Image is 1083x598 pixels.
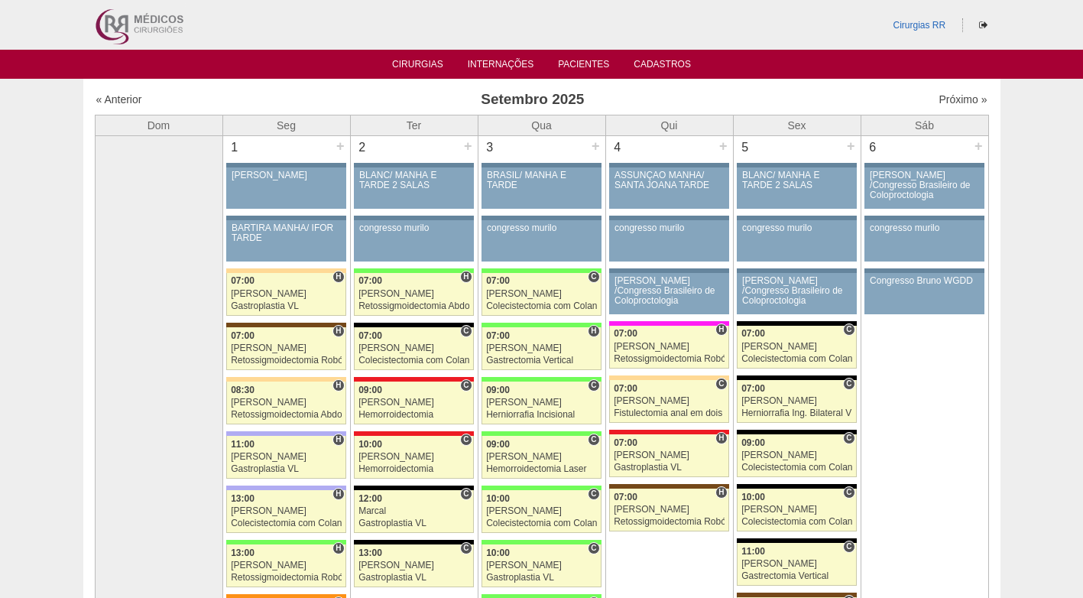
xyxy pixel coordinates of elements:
span: Consultório [460,325,472,337]
a: congresso murilo [864,220,984,262]
div: Gastroplastia VL [358,573,469,583]
div: Key: Aviso [609,216,728,220]
div: Key: Aviso [354,163,473,167]
a: [PERSON_NAME] /Congresso Brasileiro de Coloproctologia [737,273,856,314]
div: Key: Blanc [737,484,856,489]
span: 07:00 [614,328,637,339]
a: BLANC/ MANHÃ E TARDE 2 SALAS [737,167,856,209]
a: H 13:00 [PERSON_NAME] Colecistectomia com Colangiografia VL [226,490,345,533]
span: 07:00 [614,492,637,502]
a: C 07:00 [PERSON_NAME] Herniorrafia Ing. Bilateral VL [737,380,856,423]
span: Consultório [715,378,727,390]
span: Consultório [843,378,854,390]
span: Consultório [460,488,472,500]
div: [PERSON_NAME] [486,506,597,516]
a: H 07:00 [PERSON_NAME] Gastroplastia VL [609,434,728,477]
a: Internações [468,59,534,74]
div: Retossigmoidectomia Robótica [614,354,725,364]
a: C 09:00 [PERSON_NAME] Hemorroidectomia Laser [482,436,601,479]
div: Key: Aviso [737,216,856,220]
div: [PERSON_NAME] [614,505,725,515]
div: Key: Brasil [482,540,601,544]
div: [PERSON_NAME] [358,289,469,299]
a: C 10:00 [PERSON_NAME] Colecistectomia com Colangiografia VL [737,489,856,531]
th: Ter [350,115,478,135]
h3: Setembro 2025 [310,89,755,111]
span: 10:00 [741,492,765,502]
th: Qua [478,115,605,135]
th: Qui [605,115,733,135]
div: Colecistectomia com Colangiografia VL [358,356,469,366]
span: Hospital [715,486,727,499]
div: [PERSON_NAME] [358,452,469,462]
div: Colecistectomia com Colangiografia VL [231,518,342,528]
span: 07:00 [231,330,255,341]
span: Consultório [843,323,854,336]
div: [PERSON_NAME] [231,289,342,299]
div: [PERSON_NAME] /Congresso Brasileiro de Coloproctologia [870,171,979,201]
a: C 07:00 [PERSON_NAME] Colecistectomia com Colangiografia VL [482,273,601,316]
a: [PERSON_NAME] /Congresso Brasileiro de Coloproctologia [609,273,728,314]
div: congresso murilo [870,223,979,233]
div: [PERSON_NAME] [741,342,852,352]
span: Consultório [588,271,599,283]
div: Congresso Bruno WGDD [870,276,979,286]
div: [PERSON_NAME] [741,559,852,569]
span: Consultório [460,379,472,392]
a: C 09:00 [PERSON_NAME] Hemorroidectomia [354,382,473,424]
span: Hospital [588,325,599,337]
a: Congresso Bruno WGDD [864,273,984,314]
div: [PERSON_NAME] [358,343,469,353]
div: Key: Blanc [354,486,473,490]
div: [PERSON_NAME] [231,343,342,353]
div: Colecistectomia com Colangiografia VL [741,354,852,364]
div: [PERSON_NAME] /Congresso Brasileiro de Coloproctologia [614,276,724,307]
div: Key: Aviso [609,163,728,167]
a: H 13:00 [PERSON_NAME] Retossigmoidectomia Robótica [226,544,345,587]
a: congresso murilo [482,220,601,262]
div: BRASIL/ MANHÃ E TARDE [487,171,596,190]
div: Retossigmoidectomia Abdominal VL [231,410,342,420]
div: Gastroplastia VL [358,518,469,528]
div: Key: Santa Joana [226,323,345,327]
div: Key: Brasil [226,540,345,544]
a: C 12:00 Marcal Gastroplastia VL [354,490,473,533]
div: + [462,136,475,156]
div: Retossigmoidectomia Robótica [231,356,342,366]
a: Pacientes [558,59,609,74]
span: Consultório [843,541,854,553]
a: H 08:30 [PERSON_NAME] Retossigmoidectomia Abdominal VL [226,382,345,424]
a: C 09:00 [PERSON_NAME] Herniorrafia Incisional [482,382,601,424]
div: Key: Blanc [354,323,473,327]
div: Retossigmoidectomia Robótica [231,573,342,583]
div: Key: Assunção [354,431,473,436]
span: 10:00 [486,548,510,558]
div: BLANC/ MANHÃ E TARDE 2 SALAS [742,171,851,190]
div: [PERSON_NAME] [231,452,342,462]
a: BRASIL/ MANHÃ E TARDE [482,167,601,209]
div: [PERSON_NAME] [231,561,342,570]
div: + [334,136,347,156]
a: congresso murilo [609,220,728,262]
a: C 11:00 [PERSON_NAME] Gastrectomia Vertical [737,543,856,586]
a: C 07:00 [PERSON_NAME] Fistulectomia anal em dois tempos [609,380,728,423]
th: Sex [733,115,861,135]
div: congresso murilo [614,223,724,233]
div: Gastrectomia Vertical [741,571,852,581]
div: Key: Santa Joana [737,593,856,597]
span: 09:00 [486,439,510,450]
span: 07:00 [358,275,382,286]
div: [PERSON_NAME] [358,398,469,408]
a: congresso murilo [737,220,856,262]
div: [PERSON_NAME] [358,561,469,570]
div: Key: Christóvão da Gama [226,431,345,436]
span: 07:00 [614,437,637,448]
div: [PERSON_NAME] /Congresso Brasileiro de Coloproctologia [742,276,851,307]
div: Gastroplastia VL [614,463,725,473]
a: Cirurgias RR [893,20,945,31]
div: Gastroplastia VL [486,573,597,583]
div: [PERSON_NAME] [614,450,725,460]
span: 13:00 [231,493,255,504]
div: Colecistectomia com Colangiografia VL [741,517,852,527]
div: Key: Aviso [737,163,856,167]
